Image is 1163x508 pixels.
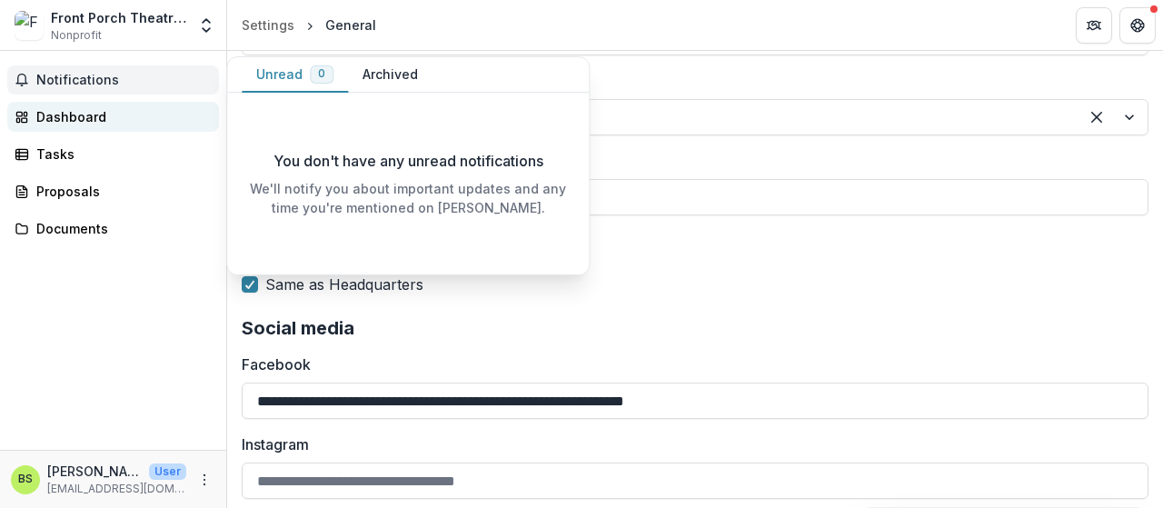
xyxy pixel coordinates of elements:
label: Instagram [242,433,1138,455]
a: Documents [7,214,219,244]
a: Tasks [7,139,219,169]
label: Country [242,70,1138,92]
a: Proposals [7,176,219,206]
button: Partners [1076,7,1112,44]
div: Clear selected options [1082,103,1111,132]
div: Tasks [36,144,204,164]
h2: Social media [242,317,1148,339]
button: Notifications [7,65,219,95]
p: You don't have any unread notifications [273,150,543,172]
span: Same as Headquarters [265,274,423,295]
h2: Mailing address [242,237,1148,259]
button: More [194,469,215,491]
label: Postal / zip code [242,150,1138,172]
div: Documents [36,219,204,238]
label: Facebook [242,354,1138,375]
nav: breadcrumb [234,12,383,38]
p: [EMAIL_ADDRESS][DOMAIN_NAME] [47,481,186,497]
div: Front Porch Theatricals [51,8,186,27]
img: Front Porch Theatricals [15,11,44,40]
button: Unread [242,57,348,93]
div: Proposals [36,182,204,201]
a: Settings [234,12,302,38]
div: Settings [242,15,294,35]
button: Get Help [1119,7,1156,44]
button: Open entity switcher [194,7,219,44]
div: Dashboard [36,107,204,126]
button: Archived [348,57,432,93]
div: General [325,15,376,35]
p: User [149,463,186,480]
span: Notifications [36,73,212,88]
p: We'll notify you about important updates and any time you're mentioned on [PERSON_NAME]. [242,179,574,217]
span: Nonprofit [51,27,102,44]
p: [PERSON_NAME] E. G. [PERSON_NAME] [47,462,142,481]
span: 0 [318,67,325,80]
div: Bruce E. G. Smith [18,473,33,485]
a: Dashboard [7,102,219,132]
